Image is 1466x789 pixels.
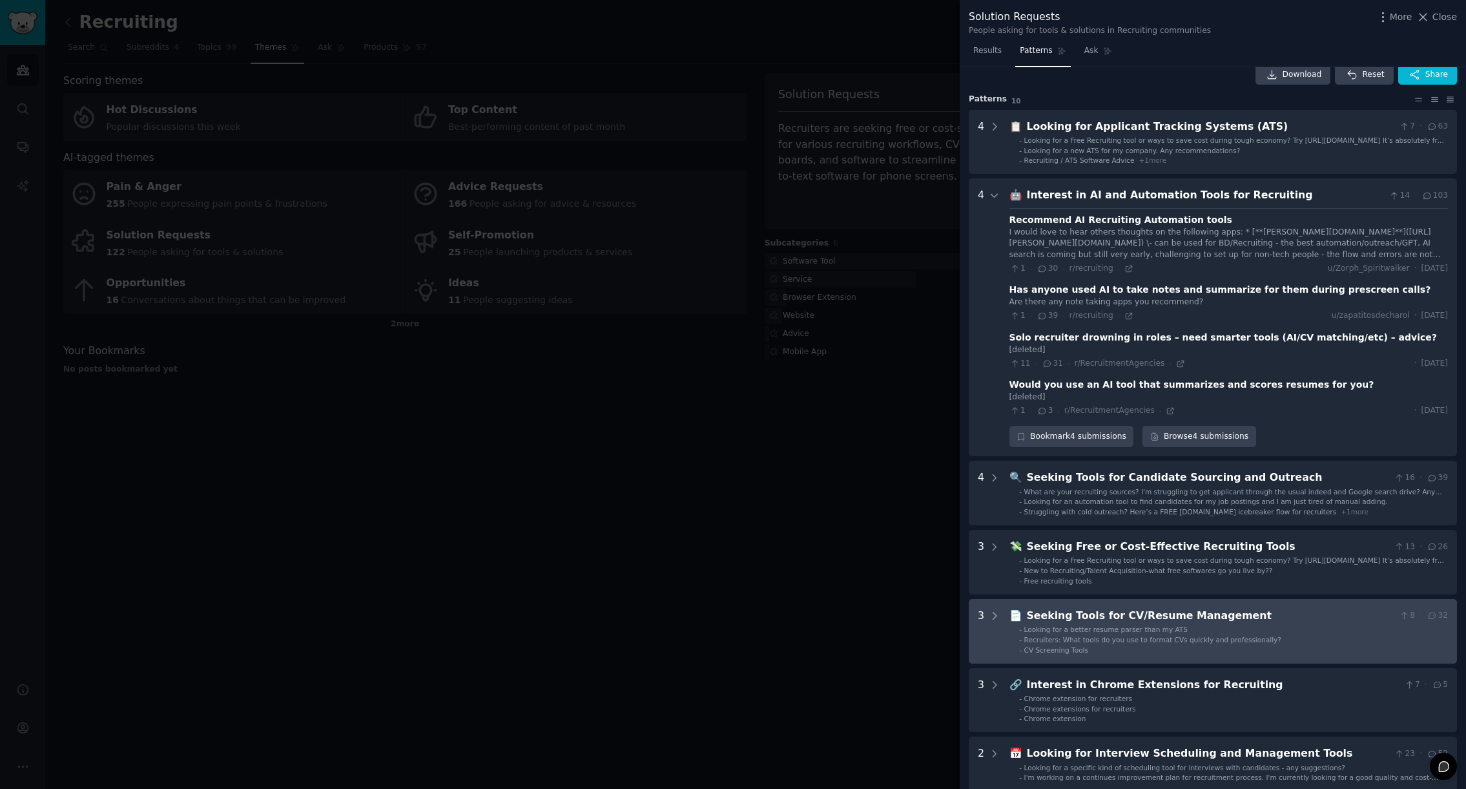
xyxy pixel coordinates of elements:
[1420,472,1422,484] span: ·
[1030,264,1032,273] span: ·
[1009,310,1026,322] span: 1
[1420,542,1422,553] span: ·
[978,470,984,516] div: 4
[1420,748,1422,760] span: ·
[1009,331,1437,344] div: Solo recruiter drowning in roles – need smarter tools (AI/CV matching/etc) – advice?
[1062,264,1064,273] span: ·
[1024,156,1135,164] span: Recruiting / ATS Software Advice
[1427,748,1448,760] span: 52
[1009,378,1374,392] div: Would you use an AI tool that summarizes and scores resumes for you?
[1019,136,1022,145] div: -
[1019,625,1022,634] div: -
[1394,542,1415,553] span: 13
[1425,69,1448,81] span: Share
[1009,609,1022,622] span: 📄
[1414,263,1417,275] span: ·
[1019,507,1022,516] div: -
[1421,405,1448,417] span: [DATE]
[1421,263,1448,275] span: [DATE]
[1427,542,1448,553] span: 26
[1398,65,1457,85] button: Share
[1064,406,1155,415] span: r/RecruitmentAgencies
[1024,136,1446,153] span: Looking for a Free Recruiting tool or ways to save cost during tough economy? Try [URL][DOMAIN_NA...
[1019,576,1022,585] div: -
[1421,358,1448,370] span: [DATE]
[1009,120,1022,132] span: 📋
[1009,471,1022,483] span: 🔍
[1037,405,1053,417] span: 3
[1432,10,1457,24] span: Close
[978,677,984,724] div: 3
[1027,539,1389,555] div: Seeking Free or Cost-Effective Recruiting Tools
[1414,310,1417,322] span: ·
[1139,156,1167,164] span: + 1 more
[1019,714,1022,723] div: -
[1376,10,1412,24] button: More
[1024,567,1273,574] span: New to Recruiting/Talent Acquisition-what free softwares go you live by??
[1009,344,1448,356] div: [deleted]
[1009,213,1232,227] div: Recommend AI Recruiting Automation tools
[1027,746,1389,762] div: Looking for Interview Scheduling and Management Tools
[969,94,1007,105] span: Pattern s
[978,539,984,585] div: 3
[1019,146,1022,155] div: -
[1009,540,1022,552] span: 💸
[1027,470,1389,486] div: Seeking Tools for Candidate Sourcing and Outreach
[1328,263,1410,275] span: u/Zorph_Spiritwalker
[1414,358,1417,370] span: ·
[1159,406,1161,416] span: ·
[1030,406,1032,416] span: ·
[1142,426,1255,448] a: Browse4 submissions
[1024,577,1092,585] span: Free recruiting tools
[1069,311,1113,320] span: r/recruiting
[1420,610,1422,622] span: ·
[1027,119,1394,135] div: Looking for Applicant Tracking Systems (ATS)
[1019,566,1022,575] div: -
[978,119,984,165] div: 4
[1019,497,1022,506] div: -
[969,9,1211,25] div: Solution Requests
[1069,264,1113,273] span: r/recruiting
[1027,608,1394,624] div: Seeking Tools for CV/Resume Management
[1015,41,1070,67] a: Patterns
[1283,69,1322,81] span: Download
[1009,679,1022,691] span: 🔗
[1024,498,1388,505] span: Looking for an automation tool to find candidates for my job postings and I am just tired of manu...
[1024,715,1086,722] span: Chrome extension
[1009,426,1134,448] button: Bookmark4 submissions
[1020,45,1052,57] span: Patterns
[1394,748,1415,760] span: 23
[1024,556,1446,573] span: Looking for a Free Recruiting tool or ways to save cost during tough economy? Try [URL][DOMAIN_NA...
[978,187,984,447] div: 4
[1390,10,1412,24] span: More
[1009,747,1022,759] span: 📅
[1027,187,1385,204] div: Interest in AI and Automation Tools for Recruiting
[1019,156,1022,165] div: -
[1341,508,1368,516] span: + 1 more
[1009,263,1026,275] span: 1
[1057,406,1059,416] span: ·
[969,41,1006,67] a: Results
[1394,472,1415,484] span: 16
[1019,704,1022,713] div: -
[1009,405,1026,417] span: 1
[1024,764,1345,772] span: Looking for a specific kind of scheduling tool for interviews with candidates - any suggestions?
[1432,679,1448,691] span: 5
[973,45,1002,57] span: Results
[978,608,984,655] div: 3
[1019,773,1022,782] div: -
[1024,636,1281,644] span: Recruiters: What tools do you use to format CVs quickly and professionally?
[1074,359,1164,368] span: r/RecruitmentAgencies
[1035,359,1037,368] span: ·
[1421,190,1448,202] span: 103
[1255,65,1331,85] a: Download
[1118,311,1120,321] span: ·
[1404,679,1420,691] span: 7
[1362,69,1384,81] span: Reset
[1009,227,1448,261] div: I would love to hear others thoughts on the following apps: * [**[PERSON_NAME][DOMAIN_NAME]**]([U...
[1024,646,1088,654] span: CV Screening Tools
[1009,297,1448,308] div: Are there any note taking apps you recommend?
[1414,405,1417,417] span: ·
[1024,488,1442,505] span: What are your recruiting sources? I'm struggling to get applicant through the usual indeed and Go...
[978,746,984,782] div: 2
